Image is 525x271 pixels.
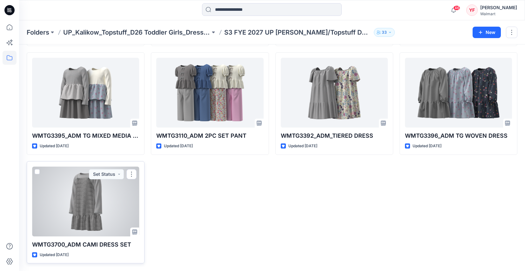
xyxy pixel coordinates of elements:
a: WMTG3392_ADM_TIERED DRESS [281,58,388,128]
p: WMTG3700_ADM CAMI DRESS SET [32,240,139,249]
p: Updated [DATE] [413,143,441,149]
p: WMTG3395_ADM TG MIXED MEDIA DRESS [32,131,139,140]
button: New [473,27,501,38]
a: WMTG3700_ADM CAMI DRESS SET [32,167,139,236]
p: Updated [DATE] [40,143,69,149]
span: 46 [453,5,460,10]
p: Updated [DATE] [164,143,193,149]
a: WMTG3395_ADM TG MIXED MEDIA DRESS [32,58,139,128]
p: Updated [DATE] [40,252,69,258]
a: WMTG3110_ADM 2PC SET PANT [156,58,263,128]
a: Folders [27,28,49,37]
p: WMTG3396_ADM TG WOVEN DRESS [405,131,512,140]
div: YF [466,4,478,16]
div: Walmart [480,11,517,16]
p: WMTG3110_ADM 2PC SET PANT [156,131,263,140]
div: [PERSON_NAME] [480,4,517,11]
p: Updated [DATE] [288,143,317,149]
p: 33 [382,29,387,36]
a: UP_Kalikow_Topstuff_D26 Toddler Girls_Dresses & Sets [63,28,210,37]
button: 33 [374,28,395,37]
p: S3 FYE 2027 UP [PERSON_NAME]/Topstuff D26 Toddler Girl [224,28,371,37]
a: WMTG3396_ADM TG WOVEN DRESS [405,58,512,128]
p: WMTG3392_ADM_TIERED DRESS [281,131,388,140]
